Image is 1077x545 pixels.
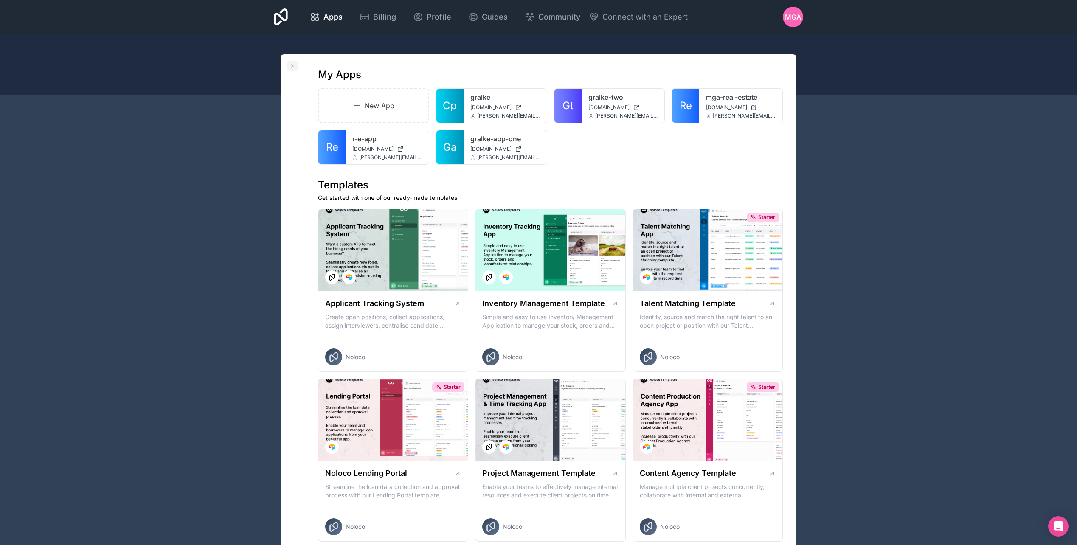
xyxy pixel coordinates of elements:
p: Create open positions, collect applications, assign interviewers, centralise candidate feedback a... [325,313,461,330]
span: Cp [443,99,457,112]
h1: Inventory Management Template [482,298,605,309]
span: Connect with an Expert [602,11,688,23]
p: Manage multiple client projects concurrently, collaborate with internal and external stakeholders... [640,483,776,500]
h1: Project Management Template [482,467,596,479]
a: Re [318,130,346,164]
span: [DOMAIN_NAME] [352,146,394,152]
h1: Talent Matching Template [640,298,736,309]
span: Billing [373,11,396,23]
a: gralke [470,92,540,102]
span: Re [326,140,338,154]
a: Community [518,8,587,26]
span: MGA [785,12,801,22]
span: [PERSON_NAME][EMAIL_ADDRESS][DOMAIN_NAME] [359,154,422,161]
span: [PERSON_NAME][EMAIL_ADDRESS][DOMAIN_NAME] [477,112,540,119]
a: Guides [461,8,515,26]
h1: Applicant Tracking System [325,298,424,309]
span: Profile [427,11,451,23]
span: Starter [758,384,775,390]
a: [DOMAIN_NAME] [470,146,540,152]
span: [PERSON_NAME][EMAIL_ADDRESS][DOMAIN_NAME] [713,112,776,119]
span: [PERSON_NAME][EMAIL_ADDRESS][DOMAIN_NAME] [477,154,540,161]
span: Noloco [660,353,680,361]
a: gralke-app-one [470,134,540,144]
p: Streamline the loan data collection and approval process with our Lending Portal template. [325,483,461,500]
a: [DOMAIN_NAME] [470,104,540,111]
a: [DOMAIN_NAME] [588,104,658,111]
span: Ga [443,140,456,154]
h1: Templates [318,178,783,192]
p: Get started with one of our ready-made templates [318,194,783,202]
span: Gt [562,99,574,112]
span: Noloco [346,523,365,531]
div: Open Intercom Messenger [1048,516,1069,537]
a: Gt [554,89,582,123]
span: [DOMAIN_NAME] [470,104,512,111]
a: Profile [406,8,458,26]
p: Identify, source and match the right talent to an open project or position with our Talent Matchi... [640,313,776,330]
span: [PERSON_NAME][EMAIL_ADDRESS][DOMAIN_NAME] [595,112,658,119]
a: Ga [436,130,464,164]
span: Noloco [503,353,522,361]
p: Simple and easy to use Inventory Management Application to manage your stock, orders and Manufact... [482,313,618,330]
span: [DOMAIN_NAME] [470,146,512,152]
span: Community [538,11,580,23]
a: gralke-two [588,92,658,102]
a: mga-real-estate [706,92,776,102]
a: Billing [353,8,403,26]
span: Noloco [346,353,365,361]
a: Re [672,89,699,123]
span: Noloco [503,523,522,531]
a: Cp [436,89,464,123]
button: Connect with an Expert [589,11,688,23]
img: Airtable Logo [329,444,335,450]
a: New App [318,88,429,123]
h1: My Apps [318,68,361,81]
p: Enable your teams to effectively manage internal resources and execute client projects on time. [482,483,618,500]
span: Apps [323,11,343,23]
img: Airtable Logo [643,274,650,281]
span: [DOMAIN_NAME] [706,104,747,111]
span: Starter [444,384,461,390]
img: Airtable Logo [503,444,509,450]
span: [DOMAIN_NAME] [588,104,630,111]
span: Starter [758,214,775,221]
img: Airtable Logo [503,274,509,281]
img: Airtable Logo [643,444,650,450]
span: Re [680,99,692,112]
a: [DOMAIN_NAME] [706,104,776,111]
a: Apps [303,8,349,26]
h1: Noloco Lending Portal [325,467,407,479]
a: [DOMAIN_NAME] [352,146,422,152]
span: Noloco [660,523,680,531]
a: r-e-app [352,134,422,144]
img: Airtable Logo [346,274,352,281]
span: Guides [482,11,508,23]
h1: Content Agency Template [640,467,736,479]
